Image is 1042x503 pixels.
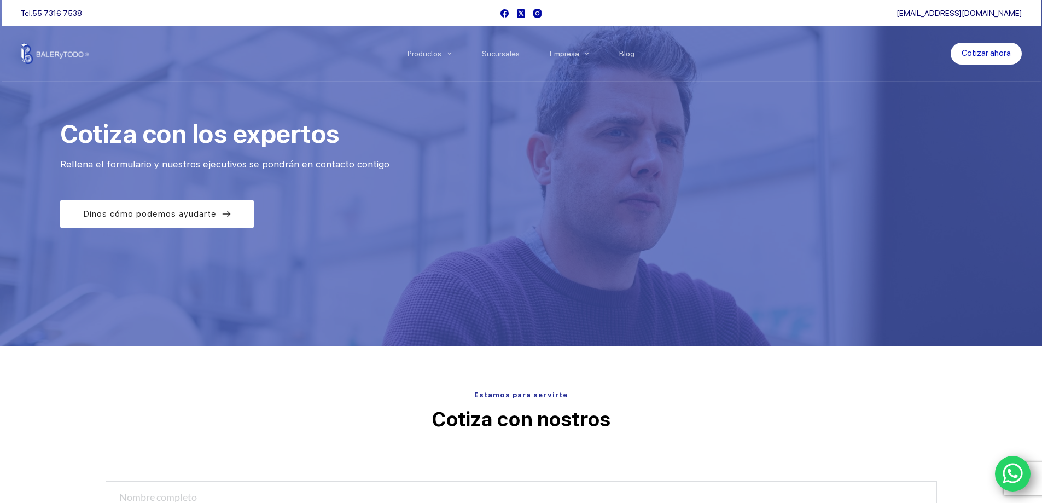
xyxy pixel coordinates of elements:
a: Facebook [500,9,509,18]
a: Instagram [533,9,542,18]
span: Cotiza con los expertos [60,119,339,149]
span: Tel. [21,9,82,18]
p: Cotiza con nostros [106,406,937,433]
a: X (Twitter) [517,9,525,18]
span: Estamos para servirte [474,391,568,399]
a: 55 7316 7538 [32,9,82,18]
span: Dinos cómo podemos ayudarte [83,207,217,221]
img: Balerytodo [21,43,89,64]
a: [EMAIL_ADDRESS][DOMAIN_NAME] [897,9,1022,18]
a: Cotizar ahora [951,43,1022,65]
a: WhatsApp [995,456,1031,492]
nav: Menu Principal [392,26,650,81]
span: Rellena el formulario y nuestros ejecutivos se pondrán en contacto contigo [60,159,389,170]
a: Dinos cómo podemos ayudarte [60,200,254,228]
